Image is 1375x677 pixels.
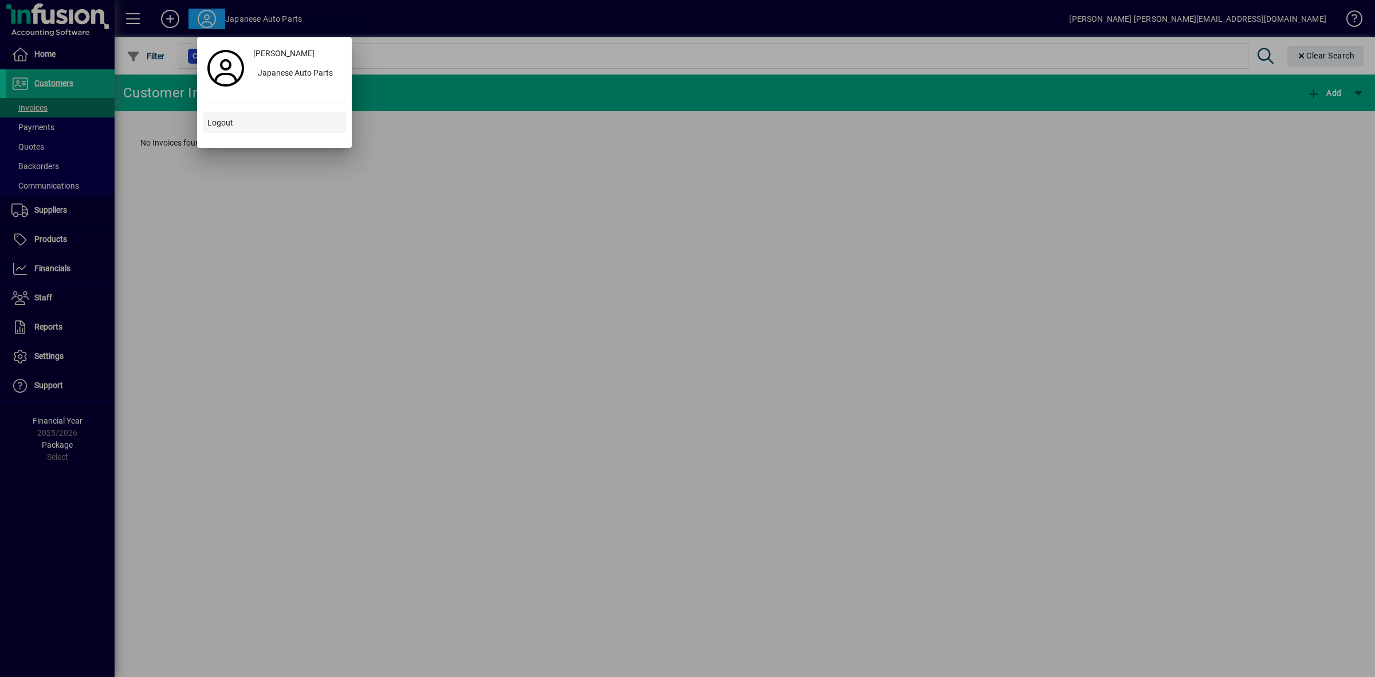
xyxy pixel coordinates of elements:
span: [PERSON_NAME] [253,48,315,60]
a: Profile [203,58,249,79]
button: Logout [203,112,346,133]
button: Japanese Auto Parts [249,64,346,84]
a: [PERSON_NAME] [249,43,346,64]
span: Logout [207,117,233,129]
